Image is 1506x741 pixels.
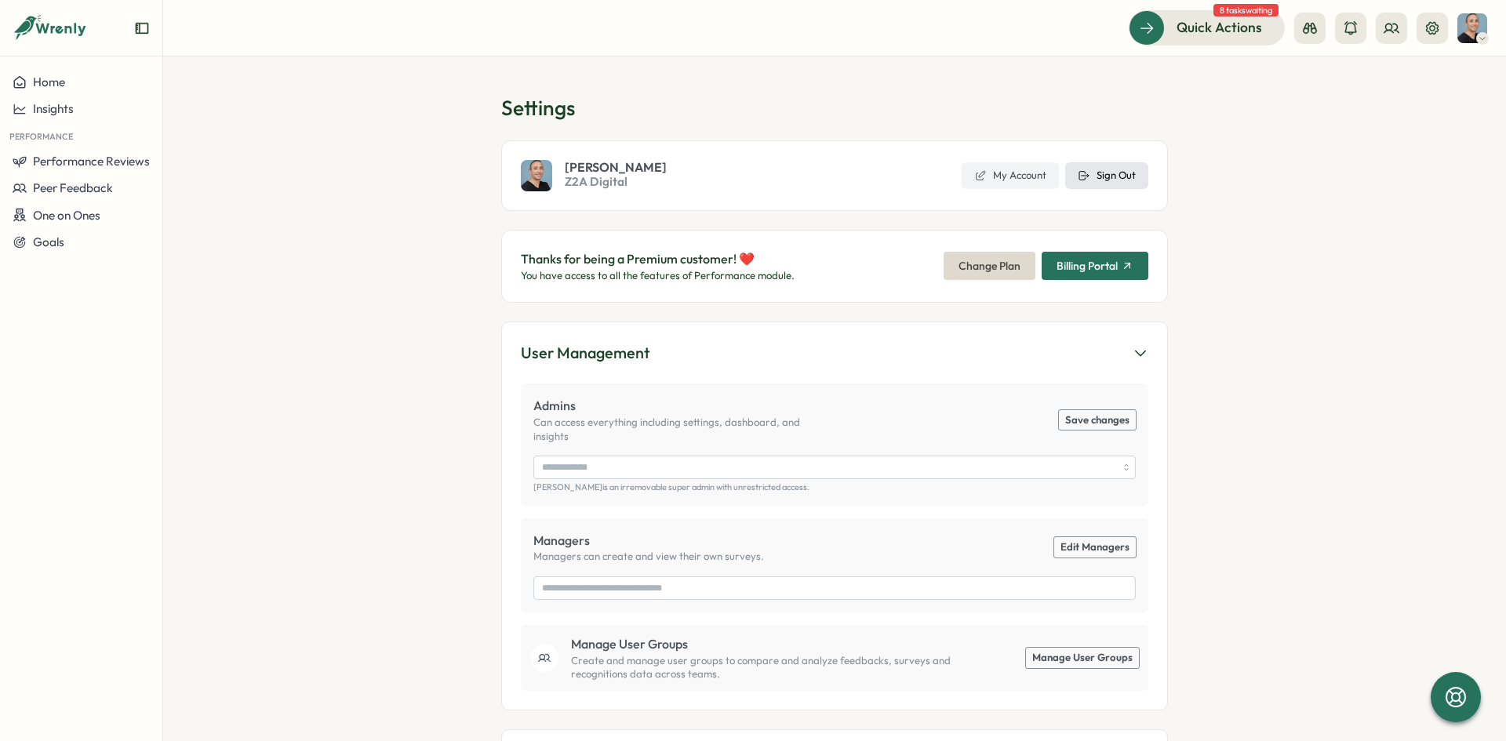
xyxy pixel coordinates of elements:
span: Z2A Digital [565,173,667,191]
button: User Management [521,341,1148,365]
p: Admins [533,396,835,416]
p: Thanks for being a Premium customer! ❤️ [521,249,795,269]
div: User Management [521,341,649,365]
span: Billing Portal [1057,260,1118,271]
p: Managers can create and view their own surveys. [533,550,764,564]
span: One on Ones [33,208,100,223]
span: [PERSON_NAME] [565,161,667,173]
img: Raphi Green [1457,13,1487,43]
span: Change Plan [959,252,1020,279]
a: Edit Managers [1054,537,1136,558]
a: Manage User Groups [1026,648,1139,668]
span: My Account [993,169,1046,183]
button: Sign Out [1065,162,1148,189]
h1: Settings [501,94,1168,122]
p: Manage User Groups [571,634,973,654]
button: Change Plan [944,252,1035,280]
p: You have access to all the features of Performance module. [521,269,795,283]
p: Can access everything including settings, dashboard, and insights [533,416,835,443]
img: Raphi Green [521,160,552,191]
span: Quick Actions [1177,17,1262,38]
span: 8 tasks waiting [1213,4,1279,16]
span: Home [33,74,65,89]
span: Peer Feedback [33,180,113,195]
p: [PERSON_NAME] is an irremovable super admin with unrestricted access. [533,482,1136,492]
button: Billing Portal [1042,252,1148,280]
p: Managers [533,531,764,550]
p: Create and manage user groups to compare and analyze feedbacks, surveys and recognitions data acr... [571,654,973,681]
span: Performance Reviews [33,154,150,169]
button: Expand sidebar [134,20,150,36]
button: Save changes [1059,410,1136,430]
button: Quick Actions [1129,10,1285,45]
a: My Account [962,162,1059,189]
span: Goals [33,234,64,249]
span: Sign Out [1097,169,1136,183]
span: Insights [33,101,74,116]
